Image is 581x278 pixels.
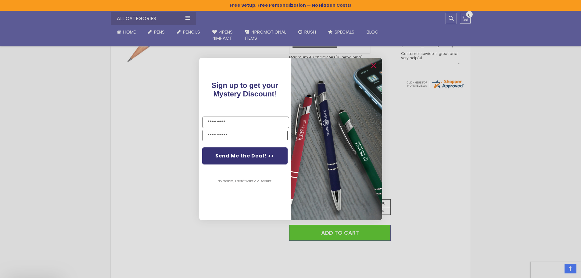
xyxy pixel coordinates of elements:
span: Sign up to get your Mystery Discount [211,81,278,98]
button: Send Me the Deal! >> [202,147,288,164]
img: 081b18bf-2f98-4675-a917-09431eb06994.jpeg [291,58,382,220]
button: Close dialog [369,61,378,70]
input: YOUR EMAIL [202,130,288,141]
iframe: Google Customer Reviews [531,262,581,278]
button: No thanks, I don't want a discount. [214,174,275,189]
span: ! [211,81,278,98]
